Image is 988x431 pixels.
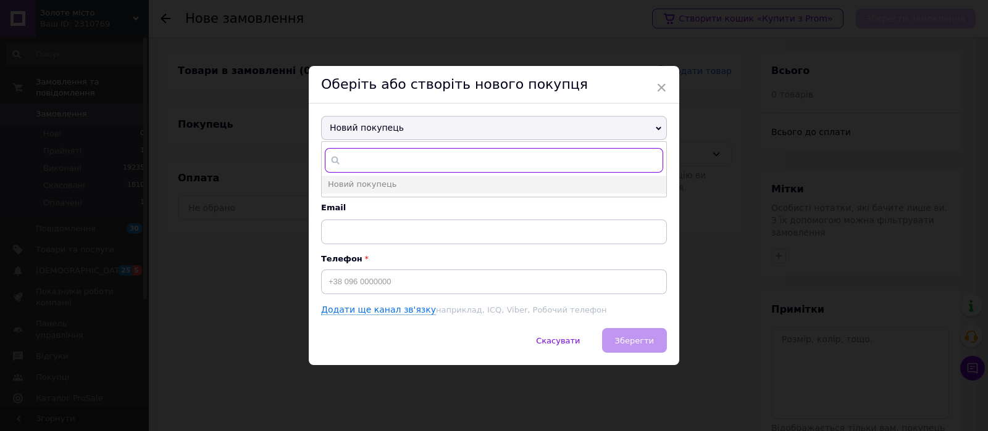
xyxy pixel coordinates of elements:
[328,179,396,189] span: Новий покупець
[321,254,667,263] p: Телефон
[309,66,679,104] div: Оберіть або створіть нового покупця
[321,305,436,315] a: Додати ще канал зв'язку
[436,305,606,314] span: наприклад, ICQ, Viber, Робочий телефон
[321,116,667,141] span: Новий покупець
[656,77,667,98] span: ×
[321,202,667,213] span: Email
[536,336,580,345] span: Скасувати
[523,328,593,353] button: Скасувати
[321,269,667,294] input: +38 096 0000000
